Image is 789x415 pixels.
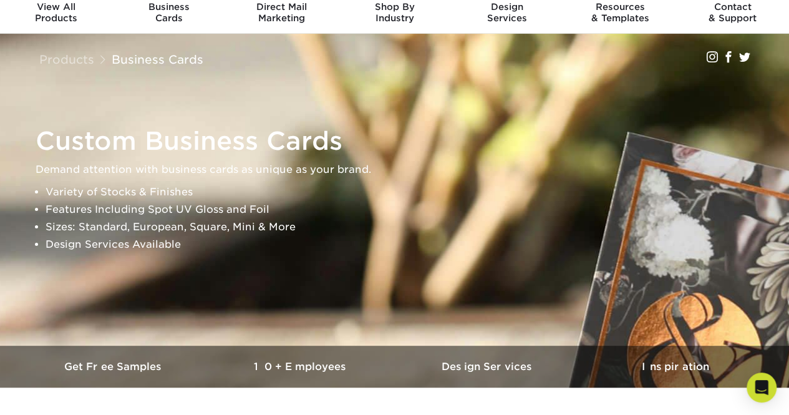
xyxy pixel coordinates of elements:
[582,346,769,388] a: Inspiration
[112,52,203,66] a: Business Cards
[451,1,564,24] div: Services
[21,361,208,373] h3: Get Free Samples
[46,201,765,218] li: Features Including Spot UV Gloss and Foil
[113,1,226,24] div: Cards
[225,1,338,24] div: Marketing
[46,183,765,201] li: Variety of Stocks & Finishes
[21,346,208,388] a: Get Free Samples
[36,126,765,156] h1: Custom Business Cards
[564,1,677,12] span: Resources
[582,361,769,373] h3: Inspiration
[208,346,395,388] a: 10+ Employees
[39,52,94,66] a: Products
[676,1,789,12] span: Contact
[564,1,677,24] div: & Templates
[208,361,395,373] h3: 10+ Employees
[676,1,789,24] div: & Support
[113,1,226,12] span: Business
[36,161,765,178] p: Demand attention with business cards as unique as your brand.
[46,236,765,253] li: Design Services Available
[46,218,765,236] li: Sizes: Standard, European, Square, Mini & More
[225,1,338,12] span: Direct Mail
[395,346,582,388] a: Design Services
[338,1,451,24] div: Industry
[395,361,582,373] h3: Design Services
[338,1,451,12] span: Shop By
[747,373,777,403] div: Open Intercom Messenger
[451,1,564,12] span: Design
